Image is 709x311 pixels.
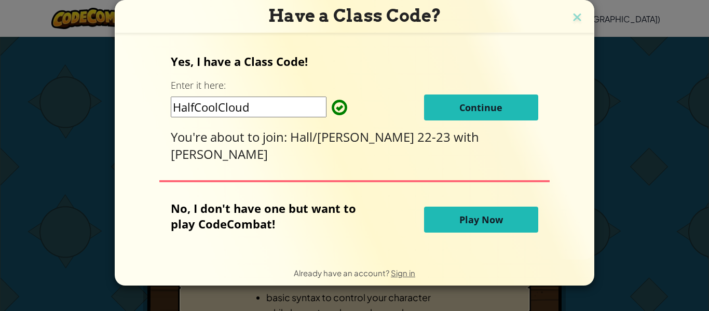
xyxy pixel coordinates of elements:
label: Enter it here: [171,79,226,92]
span: Have a Class Code? [268,5,441,26]
p: No, I don't have one but want to play CodeCombat! [171,200,372,232]
button: Play Now [424,207,538,233]
p: Yes, I have a Class Code! [171,53,538,69]
span: [PERSON_NAME] [171,145,268,163]
img: close icon [570,10,584,26]
a: Sign in [391,268,415,278]
span: You're about to join: [171,128,290,145]
span: Continue [459,101,502,114]
button: Continue [424,94,538,120]
span: with [454,128,479,145]
span: Hall/[PERSON_NAME] 22-23 [290,128,454,145]
span: Already have an account? [294,268,391,278]
span: Play Now [459,213,503,226]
